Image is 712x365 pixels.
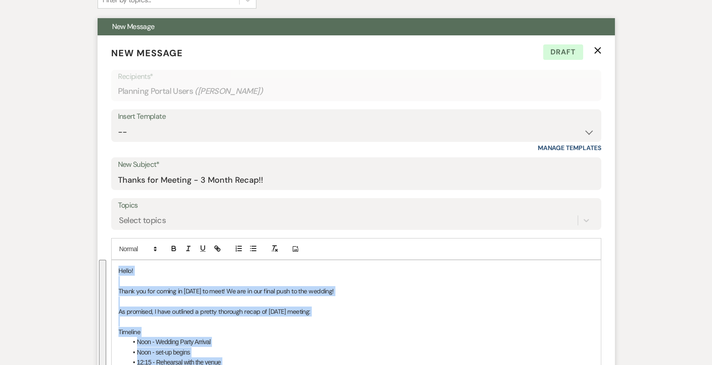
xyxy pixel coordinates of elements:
span: As promised, I have outlined a pretty thorough recap of [DATE] meeting: [118,307,310,316]
label: New Subject* [118,158,594,171]
p: Recipients* [118,71,594,83]
span: Thank you for coming in [DATE] to meet! We are in our final push to the wedding! [118,287,334,295]
div: Insert Template [118,110,594,123]
span: New Message [111,47,183,59]
span: Noon - Wedding Party Arrival [137,338,211,346]
span: Timeline [118,328,141,336]
span: ( [PERSON_NAME] ) [195,85,263,97]
div: Planning Portal Users [118,83,594,100]
span: New Message [112,22,155,31]
p: Hello! [118,266,594,276]
span: Draft [543,44,583,60]
span: Noon - set-up begins [137,349,190,356]
label: Topics [118,199,594,212]
a: Manage Templates [538,144,601,152]
div: Select topics [119,214,166,227]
